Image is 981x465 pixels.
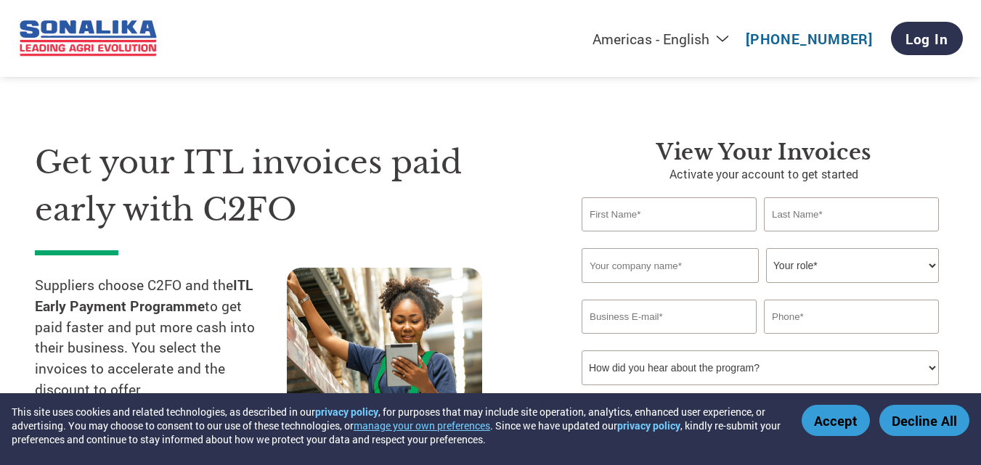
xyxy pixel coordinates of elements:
[582,248,759,283] input: Your company name*
[746,30,873,48] a: [PHONE_NUMBER]
[891,22,963,55] a: Log In
[19,19,158,59] img: ITL
[764,197,939,231] input: Last Name*
[12,405,781,446] div: This site uses cookies and related technologies, as described in our , for purposes that may incl...
[287,268,482,411] img: supply chain worker
[879,405,969,436] button: Decline All
[35,275,287,400] p: Suppliers choose C2FO and the to get paid faster and put more cash into their business. You selec...
[35,139,538,233] h1: Get your ITL invoices paid early with C2FO
[582,284,939,294] div: Invalid company name or company name is too long
[764,233,939,242] div: Invalid last name or last name is too long
[764,335,939,345] div: Inavlid Phone Number
[35,276,253,315] strong: ITL Early Payment Programme
[582,139,946,165] h3: View your invoices
[582,335,757,345] div: Inavlid Email Address
[582,197,757,231] input: First Name*
[354,419,490,432] button: manage your own preferences
[617,419,680,432] a: privacy policy
[582,233,757,242] div: Invalid first name or first name is too long
[582,165,946,183] p: Activate your account to get started
[766,248,939,283] select: Title/Role
[582,300,757,334] input: Invalid Email format
[315,405,378,419] a: privacy policy
[764,300,939,334] input: Phone*
[802,405,870,436] button: Accept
